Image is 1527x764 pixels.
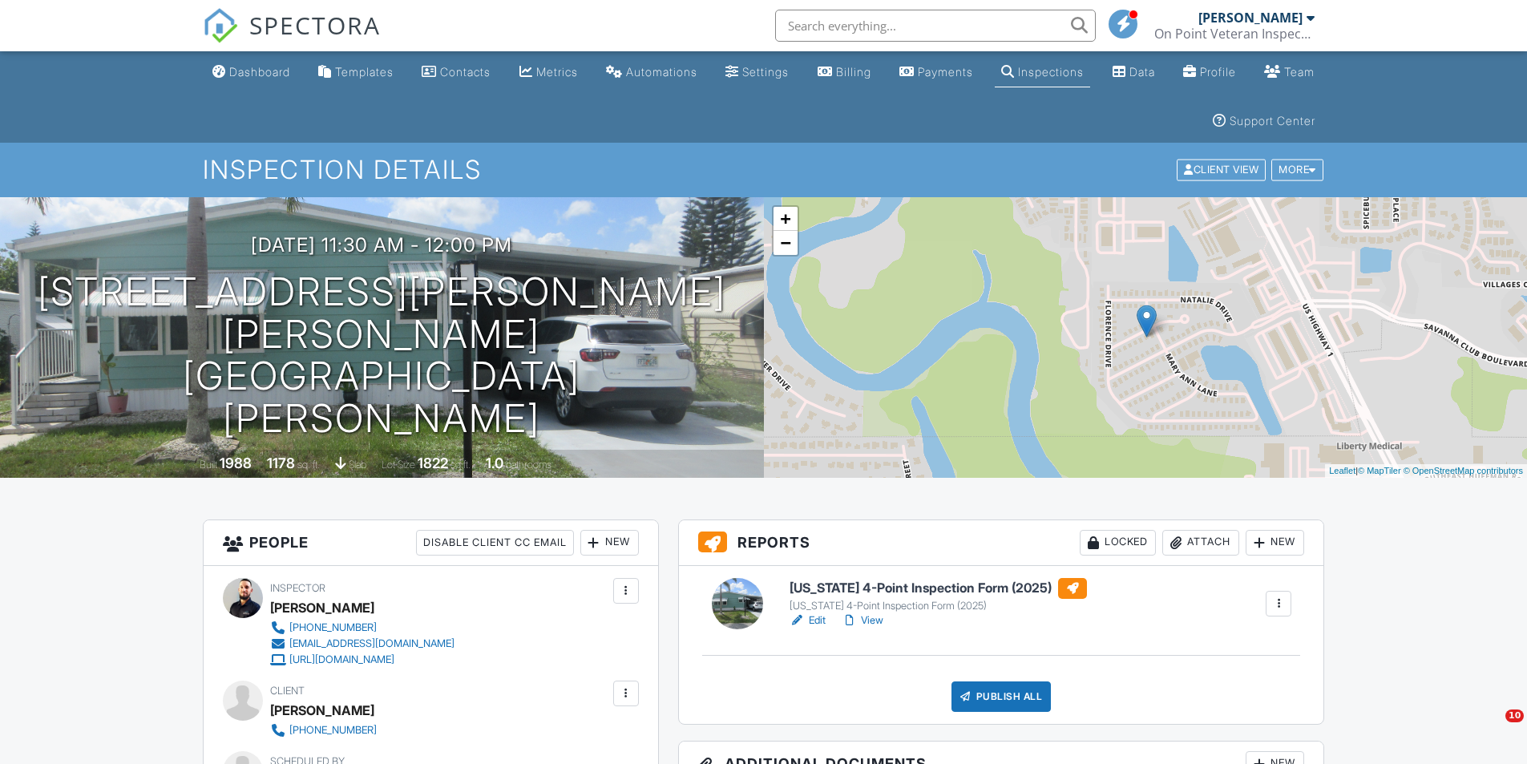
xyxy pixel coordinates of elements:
[790,578,1087,599] h6: [US_STATE] 4-Point Inspection Form (2025)
[270,636,454,652] a: [EMAIL_ADDRESS][DOMAIN_NAME]
[951,681,1052,712] div: Publish All
[204,520,658,566] h3: People
[203,8,238,43] img: The Best Home Inspection Software - Spectora
[1284,65,1315,79] div: Team
[1505,709,1524,722] span: 10
[1198,10,1303,26] div: [PERSON_NAME]
[1129,65,1155,79] div: Data
[418,455,448,471] div: 1822
[1271,160,1323,181] div: More
[580,530,639,556] div: New
[790,578,1087,613] a: [US_STATE] 4-Point Inspection Form (2025) [US_STATE] 4-Point Inspection Form (2025)
[200,459,217,471] span: Built
[440,65,491,79] div: Contacts
[1177,58,1242,87] a: Company Profile
[893,58,980,87] a: Payments
[270,596,374,620] div: [PERSON_NAME]
[1358,466,1401,475] a: © MapTiler
[1246,530,1304,556] div: New
[249,8,381,42] span: SPECTORA
[270,652,454,668] a: [URL][DOMAIN_NAME]
[416,530,574,556] div: Disable Client CC Email
[742,65,789,79] div: Settings
[1154,26,1315,42] div: On Point Veteran Inspections LLC
[811,58,878,87] a: Billing
[267,455,295,471] div: 1178
[450,459,471,471] span: sq.ft.
[415,58,497,87] a: Contacts
[270,620,454,636] a: [PHONE_NUMBER]
[270,722,377,738] a: [PHONE_NUMBER]
[26,271,738,440] h1: [STREET_ADDRESS][PERSON_NAME][PERSON_NAME] [GEOGRAPHIC_DATA][PERSON_NAME]
[1018,65,1084,79] div: Inspections
[1200,65,1236,79] div: Profile
[251,234,512,256] h3: [DATE] 11:30 am - 12:00 pm
[1106,58,1161,87] a: Data
[790,612,826,629] a: Edit
[206,58,297,87] a: Dashboard
[1230,114,1315,127] div: Support Center
[842,612,883,629] a: View
[774,231,798,255] a: Zoom out
[270,698,374,722] div: [PERSON_NAME]
[536,65,578,79] div: Metrics
[679,520,1324,566] h3: Reports
[1175,163,1270,175] a: Client View
[513,58,584,87] a: Metrics
[203,156,1325,184] h1: Inspection Details
[349,459,366,471] span: slab
[918,65,973,79] div: Payments
[626,65,697,79] div: Automations
[775,10,1096,42] input: Search everything...
[486,455,503,471] div: 1.0
[297,459,320,471] span: sq. ft.
[289,637,454,650] div: [EMAIL_ADDRESS][DOMAIN_NAME]
[1177,160,1266,181] div: Client View
[220,455,252,471] div: 1988
[600,58,704,87] a: Automations (Basic)
[203,22,381,55] a: SPECTORA
[1325,464,1527,478] div: |
[289,653,394,666] div: [URL][DOMAIN_NAME]
[774,207,798,231] a: Zoom in
[289,621,377,634] div: [PHONE_NUMBER]
[995,58,1090,87] a: Inspections
[1206,107,1322,136] a: Support Center
[1472,709,1511,748] iframe: Intercom live chat
[790,600,1087,612] div: [US_STATE] 4-Point Inspection Form (2025)
[312,58,400,87] a: Templates
[1329,466,1355,475] a: Leaflet
[1258,58,1321,87] a: Team
[719,58,795,87] a: Settings
[335,65,394,79] div: Templates
[836,65,871,79] div: Billing
[1404,466,1523,475] a: © OpenStreetMap contributors
[270,582,325,594] span: Inspector
[1162,530,1239,556] div: Attach
[382,459,415,471] span: Lot Size
[1080,530,1156,556] div: Locked
[506,459,551,471] span: bathrooms
[229,65,290,79] div: Dashboard
[289,724,377,737] div: [PHONE_NUMBER]
[270,685,305,697] span: Client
